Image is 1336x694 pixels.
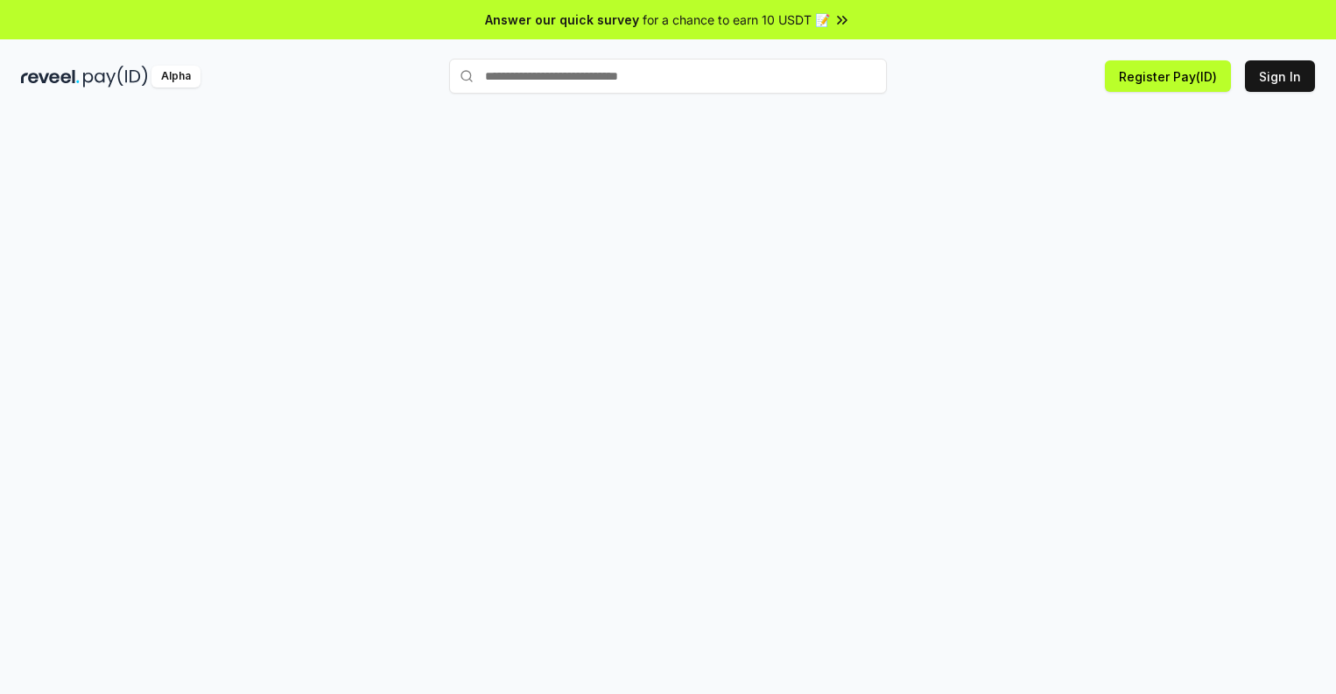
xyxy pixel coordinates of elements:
[1245,60,1315,92] button: Sign In
[643,11,830,29] span: for a chance to earn 10 USDT 📝
[83,66,148,88] img: pay_id
[151,66,200,88] div: Alpha
[21,66,80,88] img: reveel_dark
[485,11,639,29] span: Answer our quick survey
[1105,60,1231,92] button: Register Pay(ID)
